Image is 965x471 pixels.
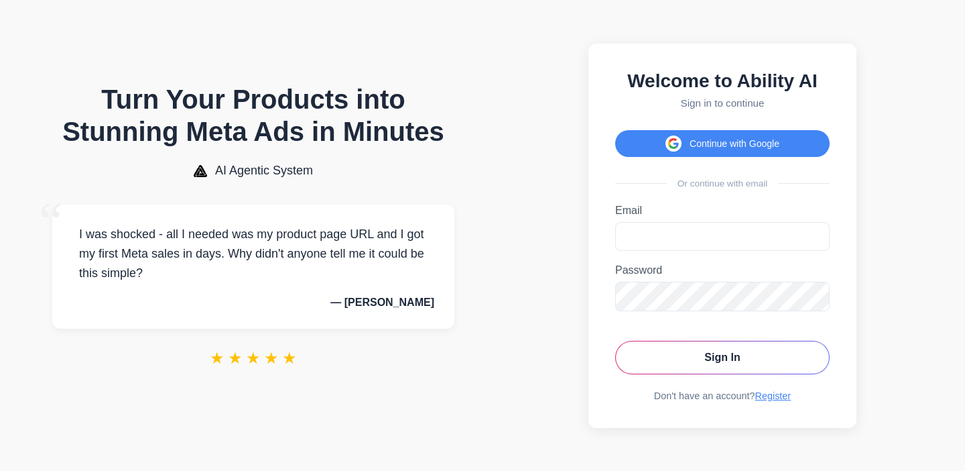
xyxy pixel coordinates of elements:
button: Continue with Google [615,130,830,157]
div: Don't have an account? [615,390,830,401]
button: Sign In [615,341,830,374]
label: Password [615,264,830,276]
span: ★ [246,349,261,368]
label: Email [615,205,830,217]
img: AI Agentic System Logo [194,165,207,177]
p: Sign in to continue [615,97,830,109]
span: ★ [228,349,243,368]
p: — [PERSON_NAME] [72,297,434,309]
h1: Turn Your Products into Stunning Meta Ads in Minutes [52,83,454,148]
span: ★ [210,349,224,368]
div: Or continue with email [615,178,830,189]
span: “ [39,191,63,252]
span: ★ [282,349,297,368]
a: Register [755,390,791,401]
span: AI Agentic System [215,164,313,178]
span: ★ [264,349,279,368]
h2: Welcome to Ability AI [615,70,830,92]
p: I was shocked - all I needed was my product page URL and I got my first Meta sales in days. Why d... [72,225,434,282]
